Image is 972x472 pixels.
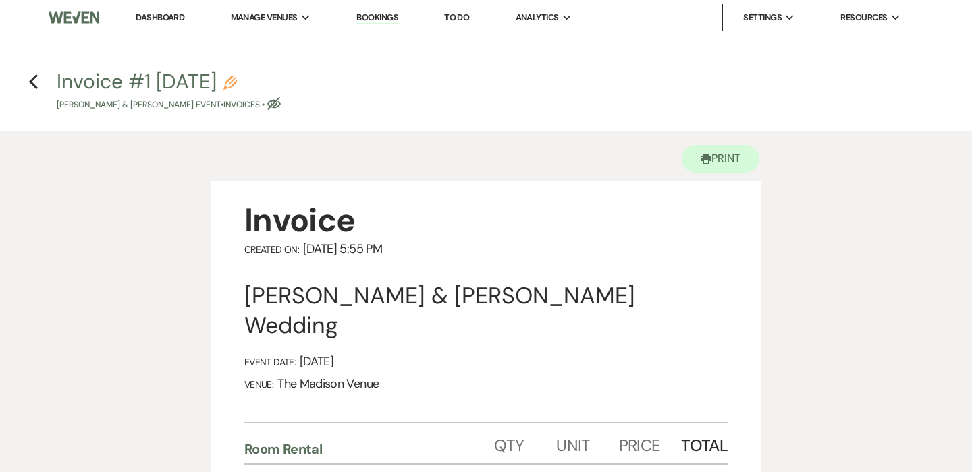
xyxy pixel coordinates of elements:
[244,200,728,241] div: Invoice
[743,11,782,24] span: Settings
[444,11,469,23] a: To Do
[494,423,556,463] div: Qty
[244,281,728,341] div: [PERSON_NAME] & [PERSON_NAME] Wedding
[516,11,559,24] span: Analytics
[244,356,296,368] span: Event Date:
[840,11,887,24] span: Resources
[244,376,728,392] div: The Madison Venue
[244,378,273,390] span: Venue:
[619,423,681,463] div: Price
[356,11,398,24] a: Bookings
[136,11,184,23] a: Dashboard
[681,423,728,463] div: Total
[682,145,759,173] button: Print
[244,241,728,257] div: [DATE] 5:55 PM
[57,71,281,111] button: Invoice #1 [DATE][PERSON_NAME] & [PERSON_NAME] Event•Invoices •
[244,243,299,256] span: Created On:
[556,423,618,463] div: Unit
[57,98,281,111] p: [PERSON_NAME] & [PERSON_NAME] Event • Invoices •
[244,440,494,458] div: Room Rental
[231,11,298,24] span: Manage Venues
[49,3,99,32] img: Weven Logo
[244,354,728,370] div: [DATE]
